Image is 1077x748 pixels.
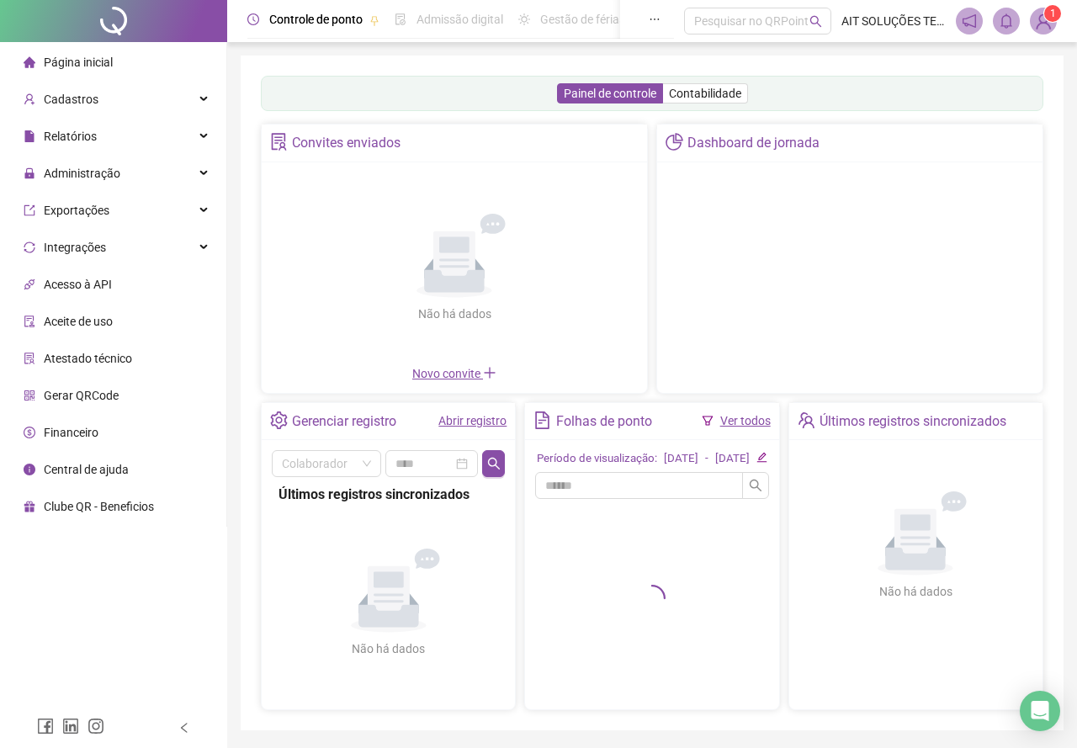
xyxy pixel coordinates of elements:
span: bell [999,13,1014,29]
span: left [178,722,190,734]
span: clock-circle [247,13,259,25]
span: Novo convite [412,367,496,380]
span: edit [756,452,767,463]
span: Integrações [44,241,106,254]
span: Gestão de férias [540,13,625,26]
div: Convites enviados [292,129,401,157]
span: Gerar QRCode [44,389,119,402]
span: notification [962,13,977,29]
a: Ver todos [720,414,771,427]
span: pie-chart [666,133,683,151]
span: AIT SOLUÇÕES TECNOLÓGICAS LTDA [841,12,946,30]
span: sun [518,13,530,25]
span: solution [24,353,35,364]
span: ellipsis [649,13,661,25]
span: Atestado técnico [44,352,132,365]
span: file [24,130,35,142]
div: Não há dados [311,639,466,658]
span: file-text [533,411,551,429]
span: dollar [24,427,35,438]
div: Não há dados [838,582,993,601]
div: Folhas de ponto [556,407,652,436]
span: Clube QR - Beneficios [44,500,154,513]
span: export [24,204,35,216]
span: Cadastros [44,93,98,106]
span: pushpin [369,15,379,25]
span: home [24,56,35,68]
span: Acesso à API [44,278,112,291]
span: 1 [1050,8,1056,19]
div: [DATE] [664,450,698,468]
span: facebook [37,718,54,735]
div: [DATE] [715,450,750,468]
span: team [798,411,815,429]
span: Financeiro [44,426,98,439]
span: instagram [88,718,104,735]
div: Gerenciar registro [292,407,396,436]
span: lock [24,167,35,179]
span: Contabilidade [669,87,741,100]
span: Administração [44,167,120,180]
span: loading [637,583,666,613]
span: setting [270,411,288,429]
span: user-add [24,93,35,105]
span: Painel de controle [564,87,656,100]
span: filter [702,415,714,427]
div: Período de visualização: [537,450,657,468]
span: gift [24,501,35,512]
span: qrcode [24,390,35,401]
div: Dashboard de jornada [687,129,820,157]
sup: Atualize o seu contato no menu Meus Dados [1044,5,1061,22]
span: file-done [395,13,406,25]
span: info-circle [24,464,35,475]
span: api [24,279,35,290]
span: Página inicial [44,56,113,69]
img: 14066 [1031,8,1056,34]
span: search [809,15,822,28]
span: audit [24,316,35,327]
span: plus [483,366,496,379]
div: - [705,450,708,468]
span: search [749,479,762,492]
span: solution [270,133,288,151]
a: Abrir registro [438,414,507,427]
div: Últimos registros sincronizados [279,484,498,505]
span: Relatórios [44,130,97,143]
span: Exportações [44,204,109,217]
span: Aceite de uso [44,315,113,328]
span: sync [24,241,35,253]
div: Não há dados [377,305,532,323]
div: Open Intercom Messenger [1020,691,1060,731]
span: Admissão digital [416,13,503,26]
span: search [487,457,501,470]
span: Central de ajuda [44,463,129,476]
span: Controle de ponto [269,13,363,26]
span: linkedin [62,718,79,735]
div: Últimos registros sincronizados [820,407,1006,436]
